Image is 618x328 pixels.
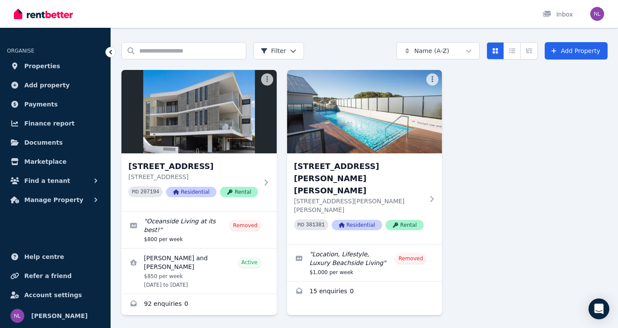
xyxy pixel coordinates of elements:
a: Documents [7,134,104,151]
img: 13/36 Pearl Parade, Scarborough [121,70,277,153]
span: Add property [24,80,70,90]
a: 14/46 Angove Dr, Hillarys[STREET_ADDRESS][PERSON_NAME][PERSON_NAME][STREET_ADDRESS][PERSON_NAME][... [287,70,442,244]
span: Rental [386,220,424,230]
button: Compact list view [504,42,521,60]
span: Payments [24,99,58,109]
code: 381381 [306,222,325,228]
button: Expanded list view [520,42,538,60]
span: Account settings [24,290,82,300]
small: PID [298,222,304,227]
span: Filter [261,46,286,55]
span: Find a tenant [24,176,70,186]
a: 13/36 Pearl Parade, Scarborough[STREET_ADDRESS][STREET_ADDRESS]PID 207194ResidentialRental [121,70,277,211]
span: ORGANISE [7,48,34,54]
a: Help centre [7,248,104,265]
button: Card view [487,42,504,60]
img: 14/46 Angove Dr, Hillarys [287,70,442,153]
div: Inbox [543,10,573,19]
div: Open Intercom Messenger [589,298,609,319]
a: Refer a friend [7,267,104,285]
span: Manage Property [24,195,83,205]
a: Add property [7,76,104,94]
button: Manage Property [7,191,104,209]
img: NICOLE LAMERS [590,7,604,21]
span: Documents [24,137,63,148]
button: More options [261,73,273,86]
div: View options [487,42,538,60]
span: Help centre [24,252,64,262]
span: Name (A-Z) [414,46,449,55]
span: Properties [24,61,60,71]
span: Finance report [24,118,75,129]
a: Account settings [7,286,104,304]
button: Filter [253,42,304,60]
button: Name (A-Z) [396,42,480,60]
small: PID [132,189,139,194]
button: More options [426,73,438,86]
a: View details for Alexander Teo and Jennifer Rosenberg [121,248,277,294]
span: [PERSON_NAME] [31,311,88,321]
a: Properties [7,57,104,75]
a: Enquiries for 13/36 Pearl Parade, Scarborough [121,294,277,315]
h3: [STREET_ADDRESS] [128,160,258,172]
h3: [STREET_ADDRESS][PERSON_NAME][PERSON_NAME] [294,160,424,197]
span: Residential [166,187,216,197]
button: Find a tenant [7,172,104,189]
a: Payments [7,96,104,113]
img: NICOLE LAMERS [10,309,24,323]
a: Edit listing: Location, Lifestyle, Luxury Beachside Living [287,245,442,281]
a: Edit listing: Oceanside Living at its best! [121,212,277,248]
code: 207194 [141,189,159,195]
a: Add Property [545,42,608,60]
span: Rental [220,187,258,197]
a: Enquiries for 14/46 Angove Dr, Hillarys [287,282,442,302]
span: Residential [332,220,382,230]
p: [STREET_ADDRESS][PERSON_NAME][PERSON_NAME] [294,197,424,214]
span: Marketplace [24,156,66,167]
img: RentBetter [14,7,73,20]
a: Marketplace [7,153,104,170]
a: Finance report [7,115,104,132]
p: [STREET_ADDRESS] [128,172,258,181]
span: Refer a friend [24,271,72,281]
